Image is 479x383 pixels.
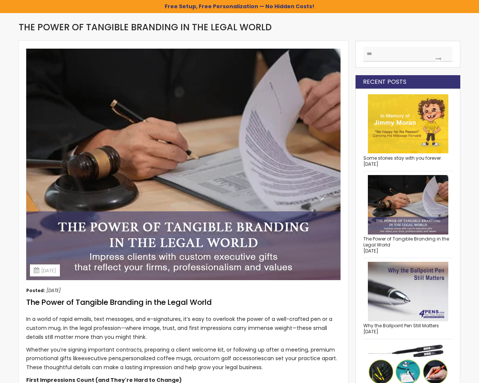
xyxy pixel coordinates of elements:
a: custom golf accessories [199,355,264,362]
a: personalized coffee mugs [122,355,191,362]
span: The Power of Tangible Branding in the Legal World [19,21,272,33]
span: [DATE] [363,248,378,254]
a: executive pens [81,355,121,362]
a: Some stories stay with you forever. [363,155,442,161]
strong: Recent Posts [363,78,406,86]
div: [DATE] [30,264,60,276]
img: The Power of Tangible Branding in the Legal World [363,175,452,235]
img: The_Power_of_Tangible_Branding_in_the_Legal_World.jpg [26,48,341,280]
span: [DATE] [46,287,61,294]
p: Whether you’re signing important contracts, preparing a client welcome kit, or following up after... [26,346,341,372]
a: The Power of Tangible Branding in the Legal World [363,236,449,248]
span: [DATE] [363,161,378,167]
a: Why the Ballpoint Pen Still Matters [363,322,439,329]
span: [DATE] [363,328,378,335]
h2: The Power of Tangible Branding in the Legal World [26,297,341,307]
p: In a world of rapid emails, text messages, and e-signatures, it’s easy to overlook the power of a... [26,315,341,341]
img: Why the Ballpoint Pen Still Matters [363,262,452,321]
span: Posted: [26,287,45,294]
img: Some stories stay with you forever. [363,94,452,154]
